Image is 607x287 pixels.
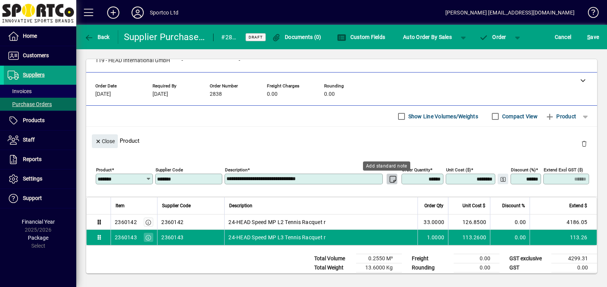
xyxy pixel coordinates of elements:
[23,33,37,39] span: Home
[95,91,111,97] span: [DATE]
[462,202,485,210] span: Unit Cost $
[587,34,590,40] span: S
[511,167,536,173] mat-label: Discount (%)
[4,150,76,169] a: Reports
[4,98,76,111] a: Purchase Orders
[506,272,551,282] td: GST inclusive
[490,214,530,230] td: 0.00
[506,254,551,263] td: GST exclusive
[490,230,530,245] td: 0.00
[408,254,454,263] td: Freight
[86,127,597,155] div: Product
[399,30,456,44] button: Auto Order By Sales
[8,88,32,94] span: Invoices
[4,189,76,208] a: Support
[270,30,323,44] button: Documents (0)
[587,31,599,43] span: ave
[95,58,170,64] span: 119 - HEAD International GmbH
[115,234,137,241] div: 2360143
[569,202,587,210] span: Extend $
[4,111,76,130] a: Products
[553,30,573,44] button: Cancel
[4,85,76,98] a: Invoices
[28,235,48,241] span: Package
[267,91,278,97] span: 0.00
[228,234,326,241] span: 24-HEAD Speed MP L3 Tennis Racquet r
[335,30,387,44] button: Custom Fields
[221,31,236,44] div: #2838
[424,202,443,210] span: Order Qty
[454,263,499,272] td: 0.00
[585,30,601,44] button: Save
[551,263,597,272] td: 0.00
[90,137,120,144] app-page-header-button: Close
[181,58,183,64] span: -
[445,6,575,19] div: [PERSON_NAME] [EMAIL_ADDRESS][DOMAIN_NAME]
[116,202,125,210] span: Item
[407,113,478,120] label: Show Line Volumes/Weights
[310,254,356,263] td: Total Volume
[575,140,593,147] app-page-header-button: Delete
[324,91,335,97] span: 0.00
[544,167,583,173] mat-label: Extend excl GST ($)
[153,91,168,97] span: [DATE]
[403,31,452,43] span: Auto Order By Sales
[225,167,247,173] mat-label: Description
[4,169,76,189] a: Settings
[272,34,321,40] span: Documents (0)
[530,230,597,245] td: 113.26
[545,110,576,123] span: Product
[454,254,499,263] td: 0.00
[501,113,538,120] label: Compact View
[4,131,76,150] a: Staff
[229,202,252,210] span: Description
[506,263,551,272] td: GST
[157,230,224,245] td: 2360143
[249,35,263,40] span: Draft
[23,156,42,162] span: Reports
[448,230,490,245] td: 113.2600
[582,2,597,26] a: Knowledge Base
[356,254,402,263] td: 0.2550 M³
[356,263,402,272] td: 13.6000 Kg
[551,254,597,263] td: 4299.31
[162,202,191,210] span: Supplier Code
[475,30,510,44] button: Order
[115,218,137,226] div: 2360142
[239,58,240,64] span: -
[418,230,448,245] td: 1.0000
[551,272,597,282] td: 4299.31
[310,263,356,272] td: Total Weight
[530,214,597,230] td: 4186.05
[446,167,471,173] mat-label: Unit Cost ($)
[502,202,525,210] span: Discount %
[408,263,454,272] td: Rounding
[84,34,110,40] span: Back
[125,6,150,19] button: Profile
[95,135,115,148] span: Close
[498,174,508,184] button: Change Price Levels
[22,219,55,225] span: Financial Year
[76,30,118,44] app-page-header-button: Back
[337,34,385,40] span: Custom Fields
[8,101,52,107] span: Purchase Orders
[363,161,410,171] div: Add standard note
[23,52,49,58] span: Customers
[4,46,76,65] a: Customers
[23,195,42,201] span: Support
[4,27,76,46] a: Home
[418,214,448,230] td: 33.0000
[157,214,224,230] td: 2360142
[92,134,118,148] button: Close
[150,6,178,19] div: Sportco Ltd
[101,6,125,19] button: Add
[96,167,112,173] mat-label: Product
[575,134,593,153] button: Delete
[555,31,572,43] span: Cancel
[23,72,45,78] span: Suppliers
[23,176,42,182] span: Settings
[23,117,45,123] span: Products
[541,110,580,123] button: Product
[23,137,35,143] span: Staff
[479,34,506,40] span: Order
